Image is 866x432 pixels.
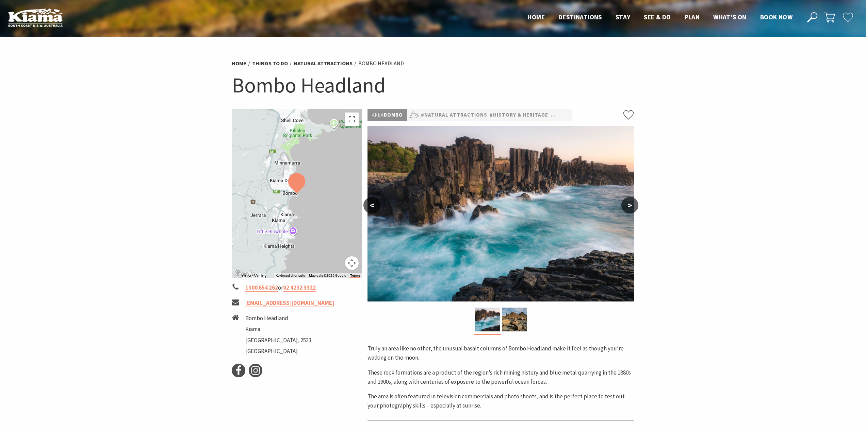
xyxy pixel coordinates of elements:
[367,344,634,362] p: Truly an area like no other, the unusual basalt columns of Bombo Headland make it feel as though ...
[283,284,316,292] a: 02 4232 3322
[345,113,359,126] button: Toggle fullscreen view
[367,126,634,301] img: Bombo Quarry
[232,283,362,292] li: or
[502,308,527,331] img: Bombo Quarry
[367,368,634,386] p: These rock formations are a product of the region’s rich mining history and blue metal quarrying ...
[558,13,602,21] span: Destinations
[621,197,638,213] button: >
[367,109,407,121] p: Bombo
[616,13,631,21] span: Stay
[685,13,700,21] span: Plan
[309,274,346,277] span: Map data ©2025 Google
[245,299,334,307] a: [EMAIL_ADDRESS][DOMAIN_NAME]
[233,269,256,278] a: Open this area in Google Maps (opens a new window)
[232,71,635,99] h1: Bombo Headland
[245,325,311,334] li: Kiama
[372,111,384,118] span: Area
[245,336,311,345] li: [GEOGRAPHIC_DATA], 2533
[475,308,500,331] img: Bombo Quarry
[490,111,548,119] a: #History & Heritage
[276,273,305,278] button: Keyboard shortcuts
[245,347,311,356] li: [GEOGRAPHIC_DATA]
[252,60,288,67] a: Things To Do
[713,13,747,21] span: What’s On
[760,13,793,21] span: Book now
[367,392,634,410] p: The area is often featured in television commercials and photo shoots, and is the perfect place t...
[644,13,671,21] span: See & Do
[8,8,63,27] img: Kiama Logo
[521,12,799,23] nav: Main Menu
[245,284,278,292] a: 1300 654 262
[345,256,359,270] button: Map camera controls
[294,60,353,67] a: Natural Attractions
[421,111,487,119] a: #Natural Attractions
[527,13,545,21] span: Home
[358,59,404,68] li: Bombo Headland
[363,197,380,213] button: <
[350,274,360,278] a: Terms (opens in new tab)
[232,60,246,67] a: Home
[245,314,311,323] li: Bombo Headland
[233,269,256,278] img: Google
